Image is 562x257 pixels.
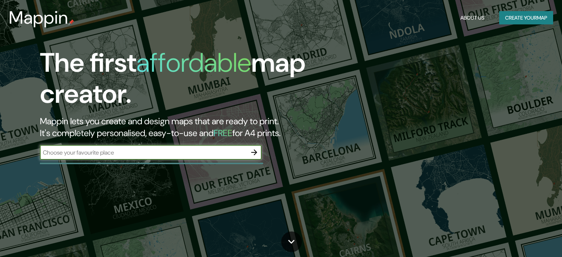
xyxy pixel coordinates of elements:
h1: affordable [136,45,251,80]
h5: FREE [214,127,232,139]
img: mappin-pin [68,19,74,25]
input: Choose your favourite place [40,148,247,157]
h1: The first map creator. [40,47,321,115]
button: About Us [457,11,487,25]
h3: Mappin [9,7,68,28]
h2: Mappin lets you create and design maps that are ready to print. It's completely personalised, eas... [40,115,321,139]
button: Create yourmap [499,11,553,25]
